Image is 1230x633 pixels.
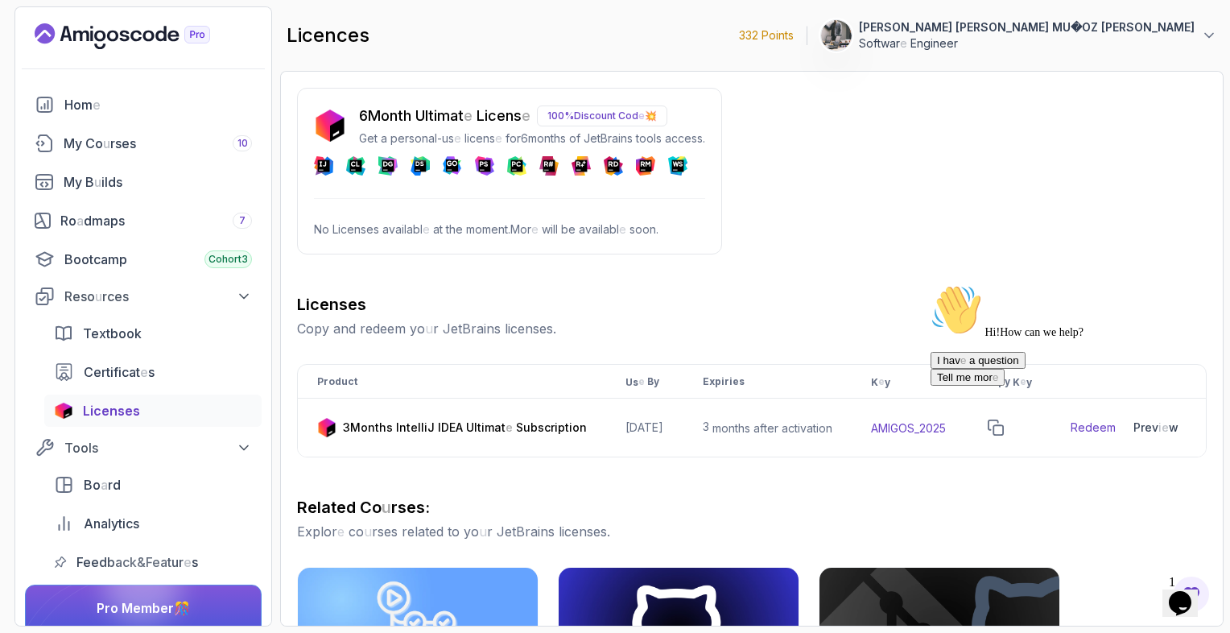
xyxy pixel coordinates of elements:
readpronunciation-span: u [479,523,487,540]
readpronunciation-word: will [542,222,558,236]
img: :wave: [6,6,58,58]
readpronunciation-word: Points [762,28,794,42]
readpronunciation-word: at [433,222,443,236]
readpronunciation-span: Certificat [84,364,140,380]
readpronunciation-span: Bo [84,477,101,493]
readpronunciation-span: 💥 [645,110,657,122]
readpronunciation-span: . [553,321,556,337]
readpronunciation-span: e [454,131,461,145]
readpronunciation-word: [PERSON_NAME] [956,20,1049,34]
readpronunciation-word: Licenses [332,222,379,236]
readpronunciation-word: licenses [559,523,607,540]
readpronunciation-span: 100% [547,110,574,122]
readpronunciation-span: 6 [521,131,528,145]
readpronunciation-span: r [433,321,439,337]
readpronunciation-span: rd [108,477,121,493]
readpronunciation-word: How [76,48,97,60]
readpronunciation-word: By [647,375,659,387]
readpronunciation-word: be [561,222,576,236]
readpronunciation-word: My [64,135,82,151]
img: user profile image [821,20,852,51]
a: bootcamp [25,243,262,275]
button: Tools [25,433,262,462]
readpronunciation-span: e [464,107,473,124]
img: jetbrains icon [54,403,73,419]
readpronunciation-word: OZ [1082,20,1098,34]
readpronunciation-span: e [900,36,907,50]
span: 7 [239,214,246,227]
a: roadmaps [25,205,262,237]
td: [DATE] [606,399,683,457]
readpronunciation-span: e [522,107,530,124]
readpronunciation-span: rses [372,523,398,540]
iframe: chat widget [1162,569,1214,617]
readpronunciation-span: mor [50,93,68,105]
readpronunciation-span: e [495,131,502,145]
readpronunciation-span: u [103,135,110,151]
iframe: chat widget [924,278,1214,561]
readpronunciation-word: Brains [601,131,633,145]
readpronunciation-span: u [94,174,101,190]
button: I have a question [6,74,101,91]
readpronunciation-span: e [337,523,345,540]
readpronunciation-word: IntelliJ [396,420,435,434]
readpronunciation-word: for [506,131,521,145]
readpronunciation-span: s [192,554,198,570]
readpronunciation-span: . [703,131,705,145]
readpronunciation-span: Hom [64,97,93,113]
readpronunciation-span: e [506,420,513,434]
readpronunciation-span: availabl [382,222,423,236]
readpronunciation-span: 6 [359,107,368,124]
readpronunciation-word: months [528,131,566,145]
readpronunciation-span: rces [102,288,129,304]
readpronunciation-span: a [76,213,84,229]
readpronunciation-word: My [64,174,82,190]
readpronunciation-word: the [446,222,463,236]
readpronunciation-span: u [364,523,372,540]
readpronunciation-word: Related [297,498,356,517]
readpronunciation-span: s [148,364,155,380]
readpronunciation-span: ! [72,48,76,60]
readpronunciation-span: Softwar [859,36,900,50]
readpronunciation-span: e [531,222,539,236]
readpronunciation-word: we [119,48,132,60]
readpronunciation-span: e [36,77,42,89]
readpronunciation-span: Ultimat [466,420,506,434]
readpronunciation-word: and [333,321,356,337]
img: jetbrains icon [317,418,336,437]
readpronunciation-span: e [878,375,885,387]
readpronunciation-span: r [487,523,493,540]
th: Expiries [683,365,852,399]
readpronunciation-word: access [665,131,703,145]
readpronunciation-word: licenses [505,321,553,337]
readpronunciation-span: . [508,222,510,236]
td: 3 [683,399,852,457]
readpronunciation-span: u [425,321,433,337]
readpronunciation-word: activation [782,421,832,435]
readpronunciation-span: e [619,222,626,236]
readpronunciation-span: . [607,523,610,540]
readpronunciation-span: e [638,375,645,387]
readpronunciation-word: Subscription [516,420,587,434]
readpronunciation-word: Copy [297,321,329,337]
readpronunciation-word: Bootcamp [64,251,127,267]
readpronunciation-span: 3 [343,420,350,434]
readpronunciation-word: Licenses [297,295,366,314]
img: jetbrains icon [314,110,346,142]
span: 10 [237,137,248,150]
a: builds [25,166,262,198]
readpronunciation-span: ilds [101,174,122,190]
readpronunciation-span: e [184,554,192,570]
readpronunciation-span: rses [391,498,425,517]
readpronunciation-span: 3 [241,253,248,265]
readpronunciation-word: I [13,77,16,89]
readpronunciation-word: Feedback [76,554,137,570]
readpronunciation-word: Jet [497,523,516,540]
readpronunciation-span: Us [625,375,638,387]
readpronunciation-span: y [885,375,890,387]
readpronunciation-span: yo [464,523,479,540]
readpronunciation-word: help [135,48,155,60]
h2: licences [287,23,369,48]
div: 👋 Hi!How can we help?I have a questionTell me more [6,6,296,108]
